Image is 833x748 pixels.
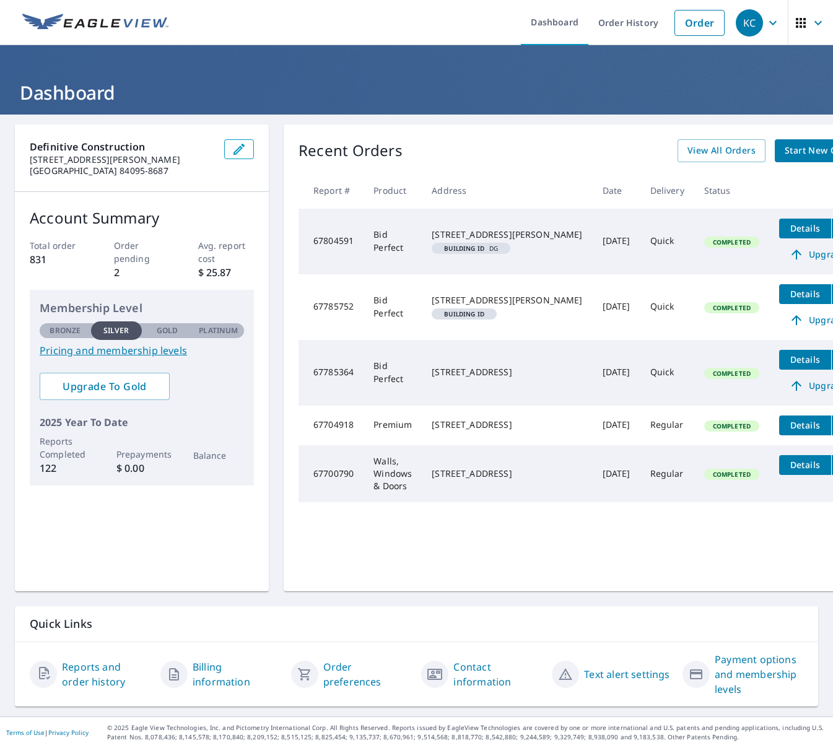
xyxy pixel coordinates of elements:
a: Order [674,10,725,36]
span: Details [787,419,824,431]
a: Terms of Use [6,728,45,737]
button: detailsBtn-67804591 [779,219,831,238]
a: Upgrade To Gold [40,373,170,400]
a: Privacy Policy [48,728,89,737]
p: 831 [30,252,86,267]
span: Details [787,288,824,300]
p: 122 [40,461,91,476]
em: Building ID [444,311,484,317]
span: Completed [705,470,758,479]
p: $ 25.87 [198,265,255,280]
td: 67704918 [299,406,364,445]
span: Details [787,459,824,471]
td: Quick [640,274,694,340]
th: Delivery [640,172,694,209]
a: Payment options and membership levels [715,652,803,697]
button: detailsBtn-67785752 [779,284,831,304]
span: Completed [705,422,758,430]
td: Premium [364,406,422,445]
p: $ 0.00 [116,461,168,476]
button: detailsBtn-67785364 [779,350,831,370]
p: [GEOGRAPHIC_DATA] 84095-8687 [30,165,214,176]
div: [STREET_ADDRESS] [432,419,582,431]
th: Report # [299,172,364,209]
p: 2025 Year To Date [40,415,244,430]
td: [DATE] [593,274,640,340]
p: Account Summary [30,207,254,229]
td: Walls, Windows & Doors [364,445,422,502]
span: Completed [705,303,758,312]
a: View All Orders [678,139,765,162]
p: Recent Orders [299,139,403,162]
h1: Dashboard [15,80,818,105]
th: Status [694,172,769,209]
p: Definitive Construction [30,139,214,154]
span: Upgrade To Gold [50,380,160,393]
p: Reports Completed [40,435,91,461]
div: KC [736,9,763,37]
td: [DATE] [593,340,640,406]
div: [STREET_ADDRESS][PERSON_NAME] [432,294,582,307]
td: Quick [640,340,694,406]
p: Quick Links [30,616,803,632]
p: Silver [103,325,129,336]
th: Date [593,172,640,209]
img: EV Logo [22,14,168,32]
button: detailsBtn-67700790 [779,455,831,475]
p: © 2025 Eagle View Technologies, Inc. and Pictometry International Corp. All Rights Reserved. Repo... [107,723,827,742]
span: Completed [705,238,758,246]
a: Order preferences [323,659,412,689]
span: View All Orders [687,143,756,159]
p: Membership Level [40,300,244,316]
a: Contact information [453,659,542,689]
a: Billing information [193,659,281,689]
p: Avg. report cost [198,239,255,265]
td: Bid Perfect [364,274,422,340]
a: Text alert settings [584,667,669,682]
p: 2 [114,265,170,280]
p: Balance [193,449,245,462]
div: [STREET_ADDRESS][PERSON_NAME] [432,228,582,241]
td: Bid Perfect [364,209,422,274]
p: [STREET_ADDRESS][PERSON_NAME] [30,154,214,165]
span: DG [437,245,505,251]
td: 67785364 [299,340,364,406]
th: Address [422,172,592,209]
p: Platinum [199,325,238,336]
td: Regular [640,406,694,445]
div: [STREET_ADDRESS] [432,468,582,480]
div: [STREET_ADDRESS] [432,366,582,378]
td: 67804591 [299,209,364,274]
td: 67700790 [299,445,364,502]
span: Completed [705,369,758,378]
p: Total order [30,239,86,252]
span: Details [787,354,824,365]
p: Order pending [114,239,170,265]
td: [DATE] [593,406,640,445]
th: Product [364,172,422,209]
p: Gold [157,325,178,336]
a: Reports and order history [62,659,150,689]
button: detailsBtn-67704918 [779,415,831,435]
a: Pricing and membership levels [40,343,244,358]
td: [DATE] [593,209,640,274]
p: Bronze [50,325,81,336]
td: [DATE] [593,445,640,502]
p: | [6,729,89,736]
td: 67785752 [299,274,364,340]
p: Prepayments [116,448,168,461]
span: Details [787,222,824,234]
td: Quick [640,209,694,274]
td: Regular [640,445,694,502]
em: Building ID [444,245,484,251]
td: Bid Perfect [364,340,422,406]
